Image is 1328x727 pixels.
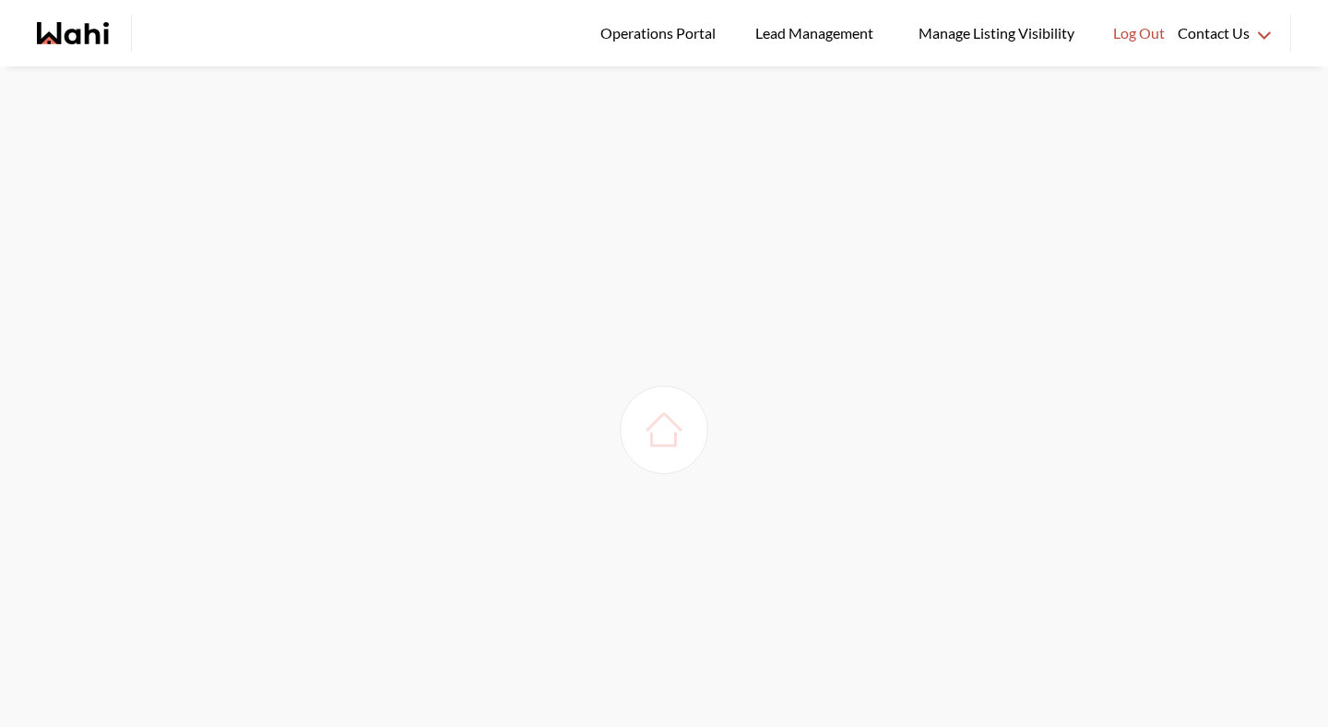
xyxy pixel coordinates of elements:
[37,22,109,44] a: Wahi homepage
[755,21,880,45] span: Lead Management
[1113,21,1165,45] span: Log Out
[600,21,722,45] span: Operations Portal
[638,404,690,456] img: loading house image
[913,21,1080,45] span: Manage Listing Visibility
